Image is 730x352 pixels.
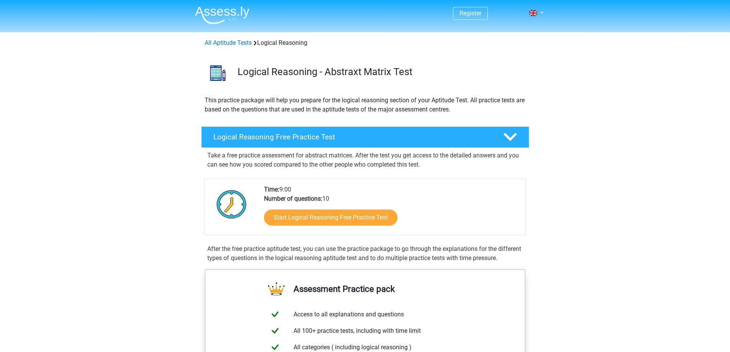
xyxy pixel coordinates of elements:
a: Start Logical Reasoning Free Practice Test [264,210,397,226]
h4: Logical Reasoning Free Practice Test [213,133,491,141]
b: Number of questions: [264,195,322,202]
a: All Aptitude Tests [205,39,252,46]
h3: Logical Reasoning - Abstraxt Matrix Test [238,66,523,78]
p: This practice package will help you prepare for the logical reasoning section of your Aptitude Te... [205,96,526,114]
a: Logical Reasoning Free Practice Test [198,126,532,148]
div: Logical Reasoning [202,38,529,47]
img: logical reasoning [202,57,234,89]
div: 9:00 10 [258,185,525,235]
img: Clock [212,185,251,223]
div: After the free practice aptitude test, you can use the practice package to go through the explana... [204,244,526,263]
a: Register [459,10,481,17]
b: Time: [264,186,279,193]
p: Take a free practice assessment for abstract matrices. After the test you get access to the detai... [207,151,523,169]
img: Assessly [195,6,249,24]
